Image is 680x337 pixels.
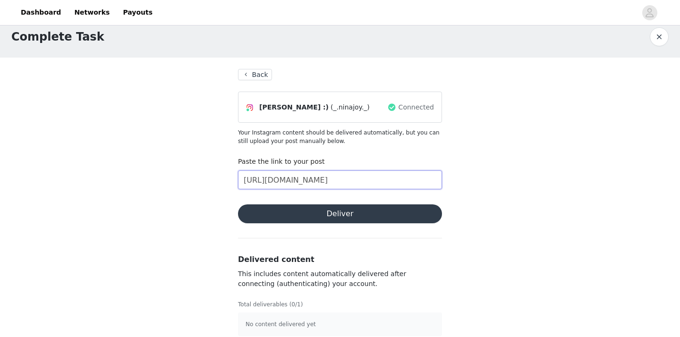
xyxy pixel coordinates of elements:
[238,204,442,223] button: Deliver
[238,69,272,80] button: Back
[259,102,329,112] span: [PERSON_NAME] :)
[238,270,406,287] span: This includes content automatically delivered after connecting (authenticating) your account.
[399,102,434,112] span: Connected
[11,28,104,45] h1: Complete Task
[238,128,442,145] p: Your Instagram content should be delivered automatically, but you can still upload your post manu...
[645,5,654,20] div: avatar
[238,170,442,189] input: Paste the link to your content here
[15,2,67,23] a: Dashboard
[246,320,434,329] p: No content delivered yet
[246,104,254,111] img: Instagram Icon
[331,102,370,112] span: (_.ninajoy._)
[68,2,115,23] a: Networks
[238,254,442,265] h3: Delivered content
[238,158,325,165] label: Paste the link to your post
[117,2,158,23] a: Payouts
[238,300,442,309] p: Total deliverables (0/1)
